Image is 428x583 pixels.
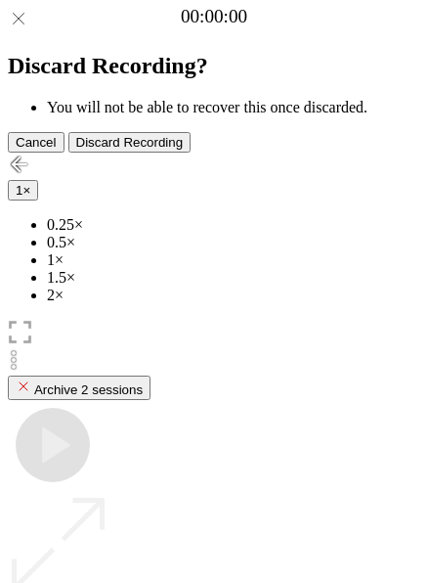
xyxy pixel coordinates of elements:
span: 1 [16,183,22,198]
li: 1.5× [47,269,420,287]
a: 00:00:00 [181,6,247,27]
button: Discard Recording [68,132,192,153]
li: 2× [47,287,420,304]
button: 1× [8,180,38,201]
li: 1× [47,251,420,269]
button: Archive 2 sessions [8,376,150,400]
li: 0.25× [47,216,420,234]
li: You will not be able to recover this once discarded. [47,99,420,116]
button: Cancel [8,132,64,153]
div: Archive 2 sessions [16,379,143,397]
h2: Discard Recording? [8,53,420,79]
li: 0.5× [47,234,420,251]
